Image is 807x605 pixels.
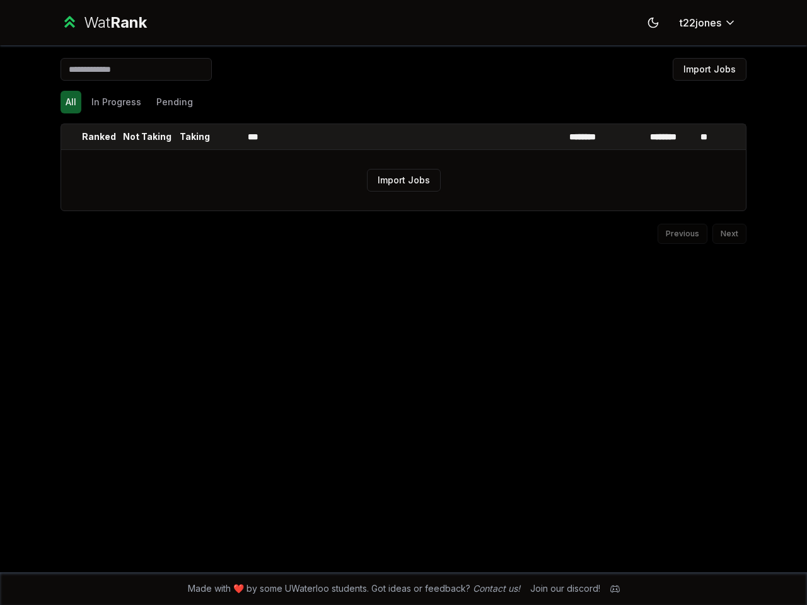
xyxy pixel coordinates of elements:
span: Rank [110,13,147,32]
p: Taking [180,130,210,143]
a: WatRank [61,13,147,33]
span: t22jones [680,15,721,30]
button: Pending [151,91,198,113]
button: Import Jobs [673,58,746,81]
p: Not Taking [123,130,171,143]
button: Import Jobs [367,169,441,192]
p: Ranked [82,130,116,143]
a: Contact us! [473,583,520,594]
button: In Progress [86,91,146,113]
button: t22jones [670,11,746,34]
div: Join our discord! [530,582,600,595]
button: All [61,91,81,113]
span: Made with ❤️ by some UWaterloo students. Got ideas or feedback? [188,582,520,595]
div: Wat [84,13,147,33]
